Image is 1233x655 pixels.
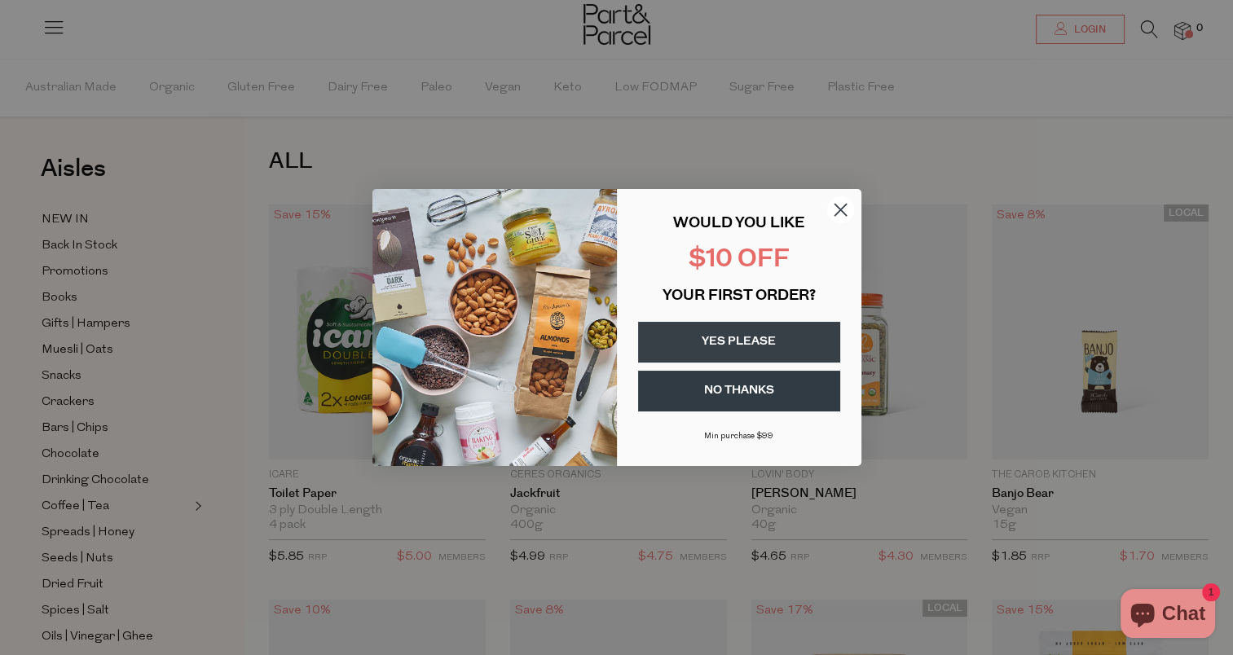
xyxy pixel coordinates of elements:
[673,217,804,231] span: WOULD YOU LIKE
[689,248,790,273] span: $10 OFF
[1116,589,1220,642] inbox-online-store-chat: Shopify online store chat
[638,322,840,363] button: YES PLEASE
[704,432,773,441] span: Min purchase $99
[638,371,840,411] button: NO THANKS
[663,289,816,304] span: YOUR FIRST ORDER?
[372,189,617,466] img: 43fba0fb-7538-40bc-babb-ffb1a4d097bc.jpeg
[826,196,855,224] button: Close dialog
